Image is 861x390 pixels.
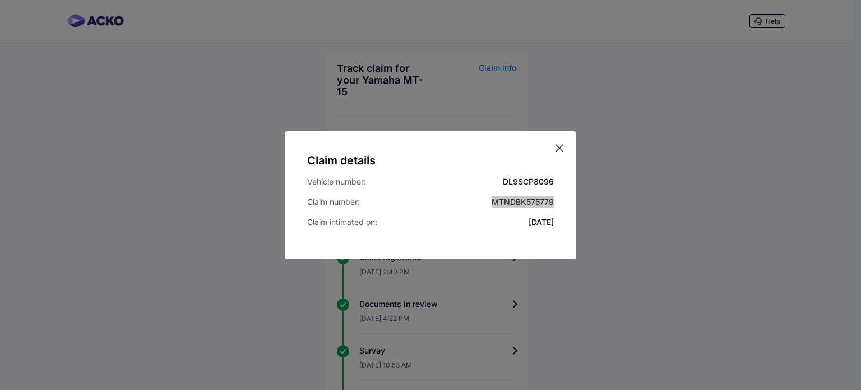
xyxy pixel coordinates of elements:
[492,196,554,208] div: MTNDBK575779
[307,154,554,167] h5: Claim details
[503,176,554,187] div: DL9SCP8096
[307,176,366,187] div: Vehicle number:
[307,217,377,228] div: Claim intimated on:
[529,217,554,228] div: [DATE]
[307,196,360,208] div: Claim number:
